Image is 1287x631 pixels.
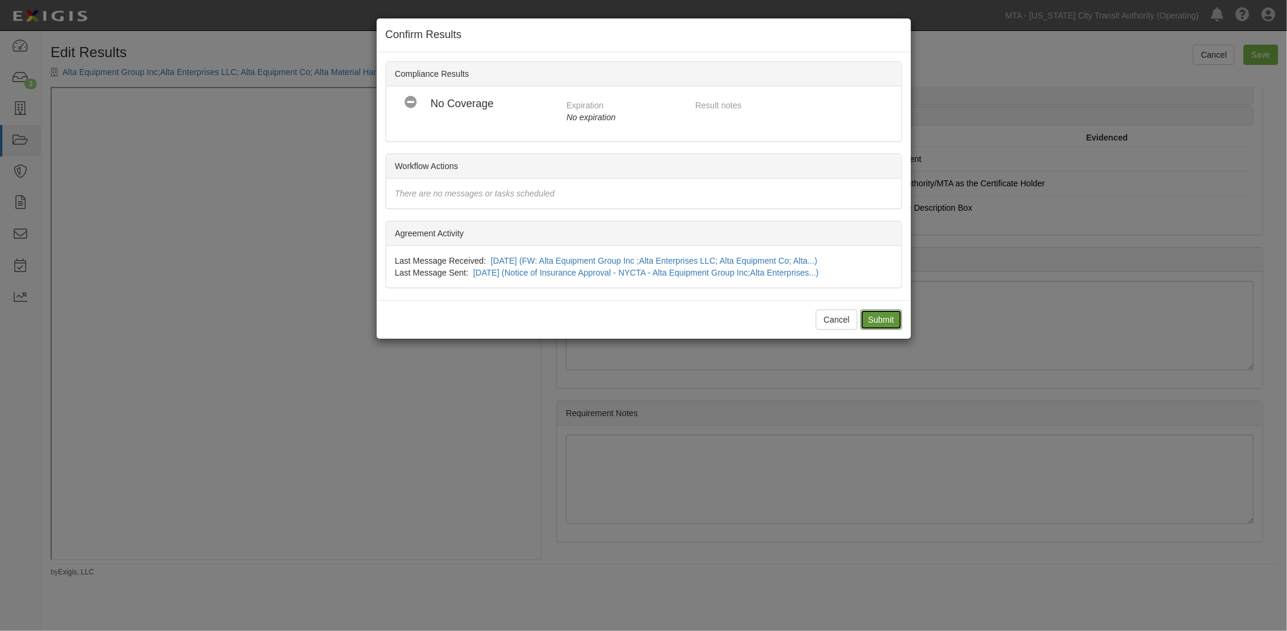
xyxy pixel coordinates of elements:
[386,62,901,86] div: Compliance Results
[431,98,533,110] h4: No Coverage
[395,267,469,279] div: Last Message Sent:
[860,310,902,330] input: Submit
[816,310,857,330] button: Cancel
[386,27,902,43] h4: Confirm Results
[491,256,818,265] a: [DATE] (FW: Alta Equipment Group Inc ;Alta Enterprises LLC; Alta Equipment Co; Alta...)
[566,113,616,122] em: No expiration
[395,188,893,199] div: There are no messages or tasks scheduled
[386,221,901,246] div: Agreement Activity
[386,154,901,179] div: Workflow Actions
[404,95,419,110] i: No Coverage
[473,268,819,277] a: [DATE] (Notice of Insurance Approval - NYCTA - Alta Equipment Group Inc;Alta Enterprises...)
[395,255,486,267] div: Last Message Received:
[696,95,742,111] label: Result notes
[566,95,603,111] label: Expiration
